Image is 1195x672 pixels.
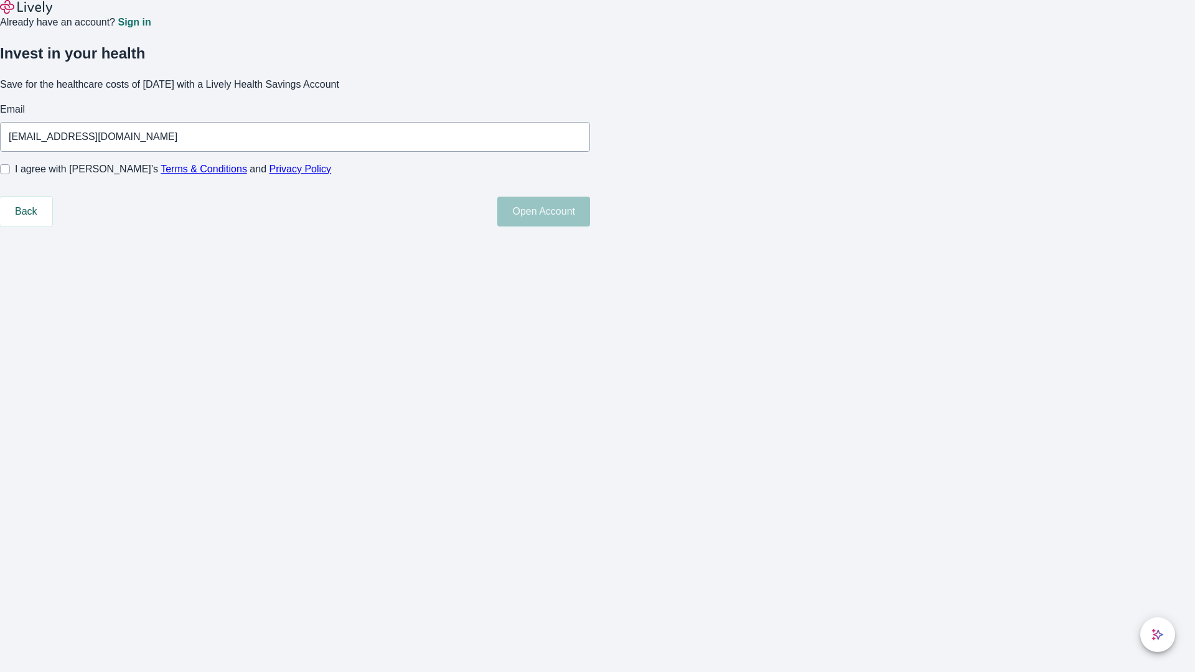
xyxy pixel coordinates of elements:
svg: Lively AI Assistant [1151,628,1164,641]
button: chat [1140,617,1175,652]
a: Privacy Policy [269,164,332,174]
span: I agree with [PERSON_NAME]’s and [15,162,331,177]
a: Sign in [118,17,151,27]
a: Terms & Conditions [161,164,247,174]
